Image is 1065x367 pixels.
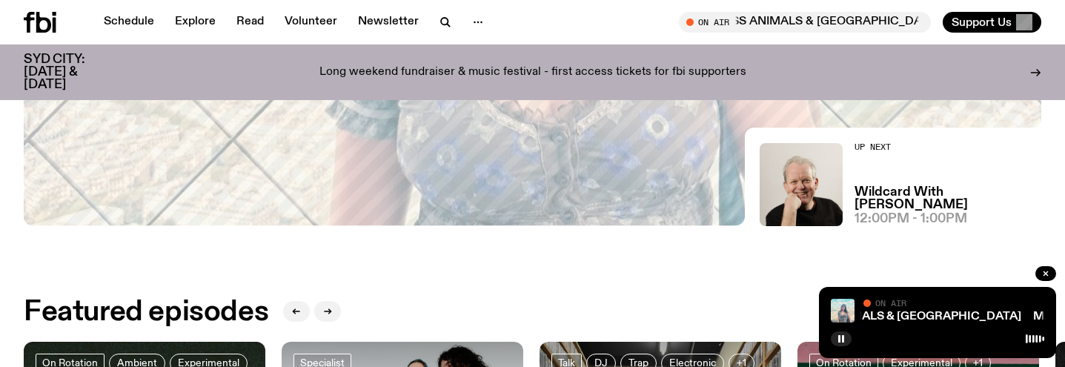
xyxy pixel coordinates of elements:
a: Explore [166,12,225,33]
h3: SYD CITY: [DATE] & [DATE] [24,53,119,91]
a: Schedule [95,12,163,33]
button: Support Us [943,12,1041,33]
span: Support Us [952,16,1012,29]
button: On AirMornings with [PERSON_NAME] // GLASS ANIMALS & [GEOGRAPHIC_DATA] [679,12,931,33]
p: Long weekend fundraiser & music festival - first access tickets for fbi supporters [319,66,746,79]
img: Stuart is smiling charmingly, wearing a black t-shirt against a stark white background. [760,143,843,226]
h2: Featured episodes [24,299,268,325]
a: Read [228,12,273,33]
span: 12:00pm - 1:00pm [855,213,967,225]
a: Volunteer [276,12,346,33]
a: Newsletter [349,12,428,33]
a: Wildcard With [PERSON_NAME] [855,186,1041,211]
span: On Air [875,298,906,308]
a: Mornings with [PERSON_NAME] // GLASS ANIMALS & [GEOGRAPHIC_DATA] [598,311,1021,323]
h2: Up Next [855,143,1041,151]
